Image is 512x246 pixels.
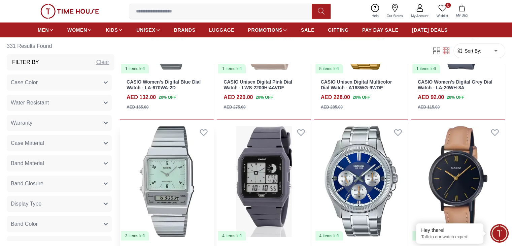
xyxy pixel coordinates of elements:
[411,122,505,241] img: CASIO Women's Analog Black Dial Watch - LTP-VT02BL-1AUDF
[248,27,282,33] span: PROMOTIONS
[218,231,246,241] div: 4 items left
[408,13,431,19] span: My Account
[368,3,383,20] a: Help
[418,93,444,101] h4: AED 92.00
[353,94,370,100] span: 20 % OFF
[248,24,287,36] a: PROMOTIONS
[321,104,343,110] div: AED 285.00
[383,3,407,20] a: Our Stores
[433,3,452,20] a: 0Wishlist
[7,74,112,90] button: Case Color
[7,155,112,171] button: Band Material
[159,94,176,100] span: 20 % OFF
[106,27,118,33] span: KIDS
[67,24,92,36] a: WOMEN
[321,79,392,90] a: CASIO Unisex Digital Multicolor Dial Watch - A168WG-9WDF
[418,79,492,90] a: CASIO Women's Digital Grey Dial Watch - LA-20WH-8A
[11,159,44,167] span: Band Material
[106,24,123,36] a: KIDS
[362,27,399,33] span: PAY DAY SALE
[321,93,350,101] h4: AED 228.00
[12,58,39,66] h3: Filter By
[224,104,245,110] div: AED 275.00
[127,93,156,101] h4: AED 132.00
[434,13,451,19] span: Wishlist
[96,58,109,66] div: Clear
[224,79,292,90] a: CASIO Unisex Digital Pink Dial Watch - LWS-2200H-4AVDF
[315,231,343,241] div: 4 items left
[328,24,349,36] a: GIFTING
[120,122,214,241] a: CASIO Unisex Analog Green Dial Watch - AQ-800E-3ADF3 items left
[7,38,114,54] h6: 331 Results Found
[412,64,440,73] div: 1 items left
[7,94,112,111] button: Water Resistant
[174,27,196,33] span: BRANDS
[314,122,408,241] a: CASIO Men's Analog Blue Dial Watch - MTP-1375D-2A1VDF4 items left
[447,94,464,100] span: 20 % OFF
[121,231,149,241] div: 3 items left
[421,234,478,240] p: Talk to our watch expert!
[40,4,99,19] img: ...
[412,27,448,33] span: [DATE] DEALS
[11,98,49,106] span: Water Resistant
[127,104,148,110] div: AED 165.00
[411,122,505,241] a: CASIO Women's Analog Black Dial Watch - LTP-VT02BL-1AUDF5 items left
[38,24,54,36] a: MEN
[11,199,41,208] span: Display Type
[120,122,214,241] img: CASIO Unisex Analog Green Dial Watch - AQ-800E-3ADF
[11,78,38,86] span: Case Color
[418,104,440,110] div: AED 115.00
[11,119,32,127] span: Warranty
[11,220,38,228] span: Band Color
[301,27,314,33] span: SALE
[136,24,160,36] a: UNISEX
[217,122,311,241] img: CASIO Unisex Digital Black Dial Watch - LF-20W-8A2DF
[224,93,253,101] h4: AED 220.00
[127,79,201,90] a: CASIO Women's Digital Blue Dial Watch - LA-670WA-2D
[11,139,44,147] span: Case Material
[11,179,43,187] span: Band Closure
[38,27,49,33] span: MEN
[7,216,112,232] button: Band Color
[463,47,481,54] span: Sort By:
[452,3,472,19] button: My Bag
[490,224,509,243] div: Chat Widget
[174,24,196,36] a: BRANDS
[315,64,343,73] div: 5 items left
[456,47,481,54] button: Sort By:
[301,24,314,36] a: SALE
[412,24,448,36] a: [DATE] DEALS
[314,122,408,241] img: CASIO Men's Analog Blue Dial Watch - MTP-1375D-2A1VDF
[121,64,149,73] div: 1 items left
[384,13,406,19] span: Our Stores
[136,27,155,33] span: UNISEX
[255,94,273,100] span: 20 % OFF
[7,175,112,191] button: Band Closure
[328,27,349,33] span: GIFTING
[7,135,112,151] button: Case Material
[209,27,235,33] span: LUGGAGE
[445,3,451,8] span: 0
[7,115,112,131] button: Warranty
[421,227,478,234] div: Hey there!
[67,27,87,33] span: WOMEN
[412,231,440,241] div: 5 items left
[217,122,311,241] a: CASIO Unisex Digital Black Dial Watch - LF-20W-8A2DF4 items left
[369,13,381,19] span: Help
[218,64,246,73] div: 1 items left
[209,24,235,36] a: LUGGAGE
[362,24,399,36] a: PAY DAY SALE
[7,195,112,212] button: Display Type
[453,13,470,18] span: My Bag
